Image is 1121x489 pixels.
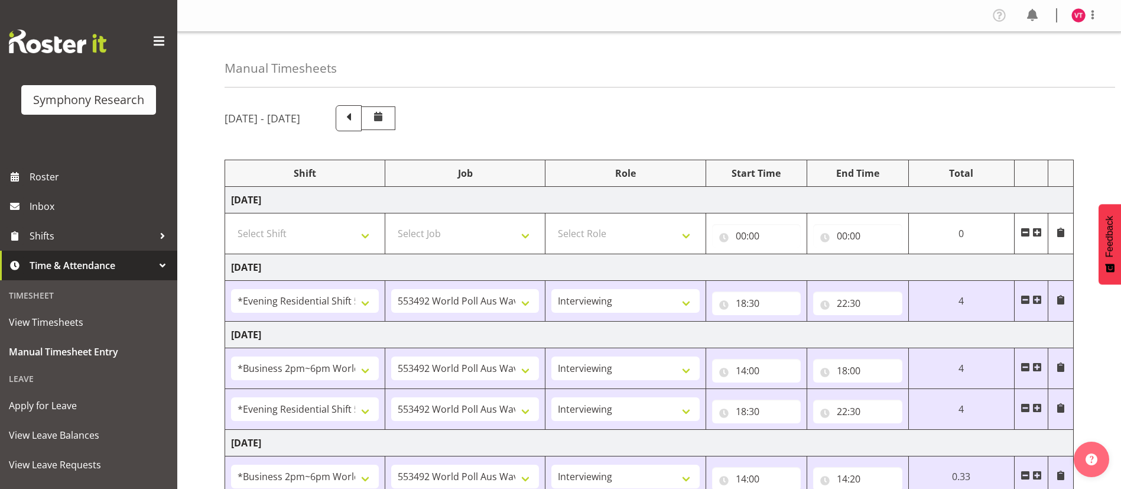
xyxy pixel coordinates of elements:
[33,91,144,109] div: Symphony Research
[1099,204,1121,284] button: Feedback - Show survey
[225,322,1074,348] td: [DATE]
[712,292,801,315] input: Click to select...
[3,337,174,367] a: Manual Timesheet Entry
[551,166,699,180] div: Role
[3,307,174,337] a: View Timesheets
[9,456,168,474] span: View Leave Requests
[712,166,801,180] div: Start Time
[231,166,379,180] div: Shift
[3,283,174,307] div: Timesheet
[712,400,801,423] input: Click to select...
[9,343,168,361] span: Manual Timesheet Entry
[225,187,1074,213] td: [DATE]
[9,397,168,414] span: Apply for Leave
[813,166,902,180] div: End Time
[3,450,174,480] a: View Leave Requests
[908,281,1014,322] td: 4
[225,61,337,75] h4: Manual Timesheets
[915,166,1008,180] div: Total
[712,224,801,248] input: Click to select...
[1071,8,1086,22] img: vala-tone11405.jpg
[30,227,154,245] span: Shifts
[3,391,174,420] a: Apply for Leave
[9,426,168,444] span: View Leave Balances
[225,112,300,125] h5: [DATE] - [DATE]
[813,292,902,315] input: Click to select...
[813,224,902,248] input: Click to select...
[1086,454,1097,465] img: help-xxl-2.png
[225,430,1074,456] td: [DATE]
[813,359,902,383] input: Click to select...
[225,254,1074,281] td: [DATE]
[908,348,1014,389] td: 4
[30,168,171,186] span: Roster
[908,389,1014,430] td: 4
[908,213,1014,254] td: 0
[30,257,154,274] span: Time & Attendance
[391,166,539,180] div: Job
[3,420,174,450] a: View Leave Balances
[30,197,171,215] span: Inbox
[813,400,902,423] input: Click to select...
[1104,216,1115,257] span: Feedback
[3,367,174,391] div: Leave
[712,359,801,383] input: Click to select...
[9,313,168,331] span: View Timesheets
[9,30,106,53] img: Rosterit website logo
